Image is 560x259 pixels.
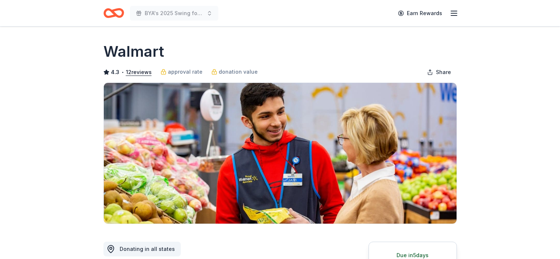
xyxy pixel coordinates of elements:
span: BYA's 2025 Swing for Success Charity Golf Tournament [145,9,204,18]
span: donation value [219,67,258,76]
span: approval rate [168,67,202,76]
span: Donating in all states [120,246,175,252]
a: approval rate [161,67,202,76]
button: 12reviews [126,68,152,77]
a: Home [103,4,124,22]
a: donation value [211,67,258,76]
h1: Walmart [103,41,164,62]
span: • [121,69,124,75]
img: Image for Walmart [104,83,457,224]
a: Earn Rewards [394,7,447,20]
span: 4.3 [111,68,119,77]
button: Share [421,65,457,80]
span: Share [436,68,451,77]
button: BYA's 2025 Swing for Success Charity Golf Tournament [130,6,218,21]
